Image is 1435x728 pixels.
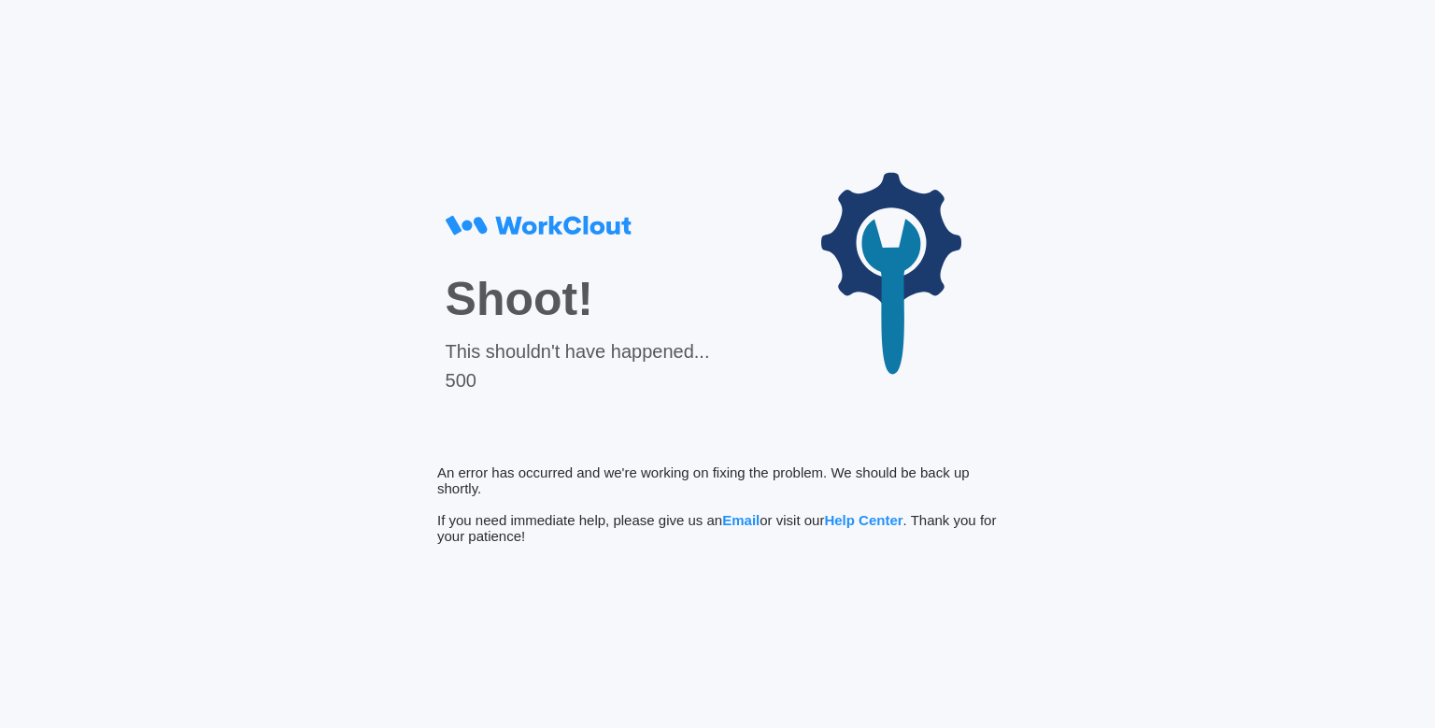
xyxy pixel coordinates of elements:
div: Shoot! [446,272,710,326]
div: 500 [446,370,710,392]
span: Help Center [824,512,902,528]
div: An error has occurred and we're working on fixing the problem. We should be back up shortly. If y... [437,464,998,544]
div: This shouldn't have happened... [446,341,710,363]
span: Email [722,512,760,528]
